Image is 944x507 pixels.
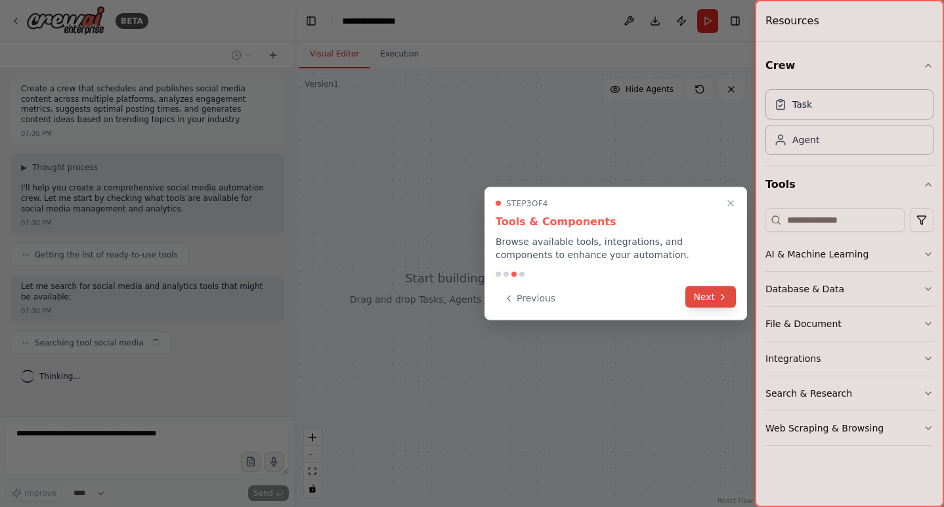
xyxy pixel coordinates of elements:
h3: Tools & Components [496,214,736,230]
button: Hide left sidebar [302,12,320,30]
button: Previous [496,288,563,309]
button: Close walkthrough [723,196,739,211]
button: Next [685,286,736,308]
p: Browse available tools, integrations, and components to enhance your automation. [496,235,736,261]
span: Step 3 of 4 [506,198,548,209]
